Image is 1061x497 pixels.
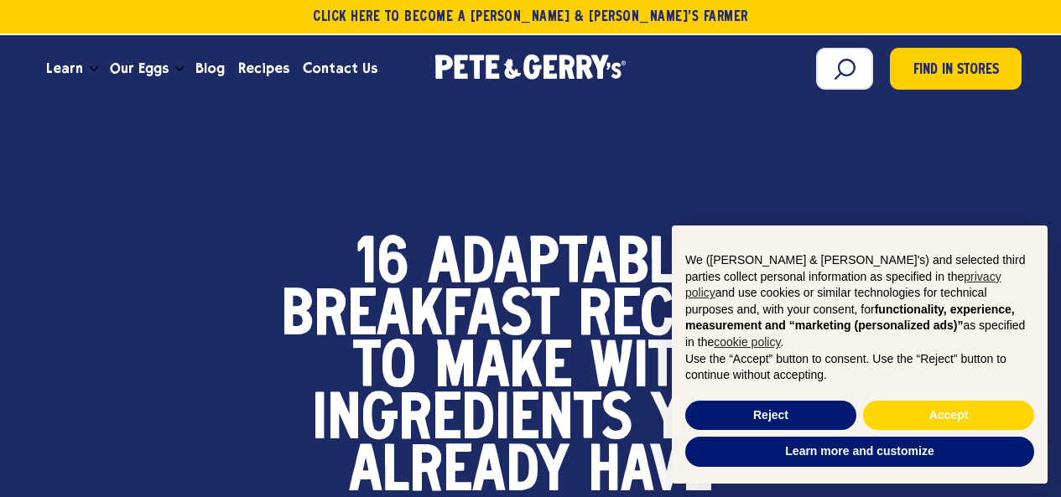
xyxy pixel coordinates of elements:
span: Find in Stores [913,60,999,82]
button: Learn more and customize [685,437,1034,467]
input: Search [816,48,873,90]
a: Our Eggs [103,46,175,91]
a: Learn [39,46,90,91]
span: 16 [356,240,409,292]
span: to [353,344,416,396]
span: You [651,396,749,448]
a: Blog [189,46,231,91]
button: Open the dropdown menu for Learn [90,66,98,72]
span: With [590,344,709,396]
span: Breakfast [281,292,559,344]
span: Ingredients [312,396,632,448]
p: We ([PERSON_NAME] & [PERSON_NAME]'s) and selected third parties collect personal information as s... [685,252,1034,351]
a: Find in Stores [890,48,1022,90]
button: Open the dropdown menu for Our Eggs [175,66,184,72]
p: Use the “Accept” button to consent. Use the “Reject” button to continue without accepting. [685,351,1034,384]
span: Learn [46,58,83,79]
span: Blog [195,58,225,79]
span: Adaptable [428,240,705,292]
span: Contact Us [303,58,377,79]
a: Contact Us [296,46,384,91]
button: Reject [685,401,856,431]
span: Recipes [238,58,289,79]
button: Accept [863,401,1034,431]
span: Recipes [578,292,781,344]
a: cookie policy [714,335,780,349]
a: Recipes [231,46,296,91]
span: Our Eggs [110,58,169,79]
span: Make [434,344,572,396]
